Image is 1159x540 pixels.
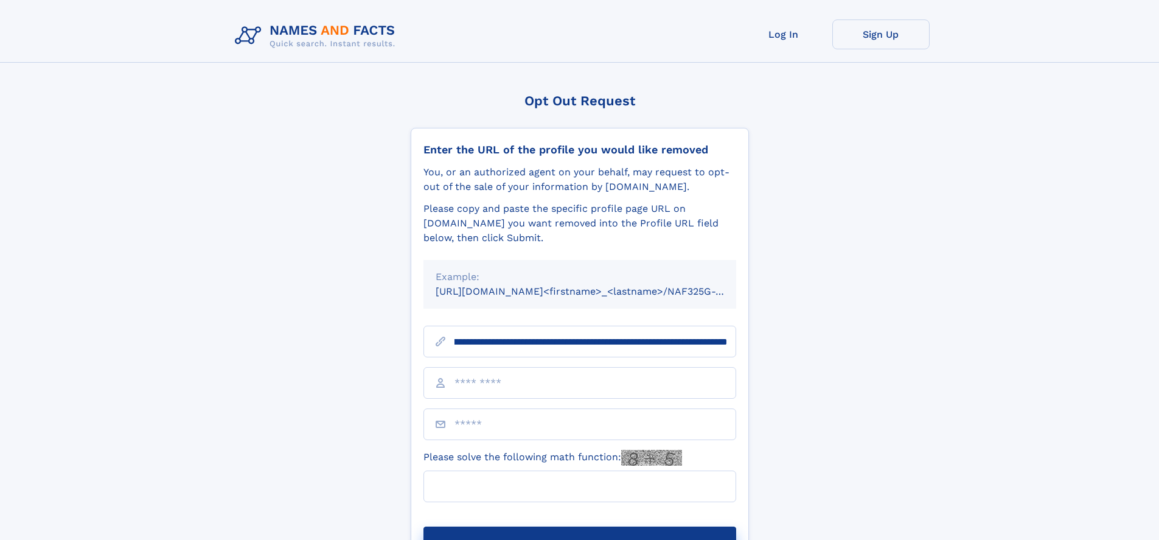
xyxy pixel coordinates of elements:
[423,143,736,156] div: Enter the URL of the profile you would like removed
[423,202,736,245] div: Please copy and paste the specific profile page URL on [DOMAIN_NAME] you want removed into the Pr...
[832,19,930,49] a: Sign Up
[411,93,749,108] div: Opt Out Request
[423,165,736,194] div: You, or an authorized agent on your behalf, may request to opt-out of the sale of your informatio...
[423,450,682,466] label: Please solve the following math function:
[436,270,724,284] div: Example:
[230,19,405,52] img: Logo Names and Facts
[735,19,832,49] a: Log In
[436,286,759,297] small: [URL][DOMAIN_NAME]<firstname>_<lastname>/NAF325G-xxxxxxxx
